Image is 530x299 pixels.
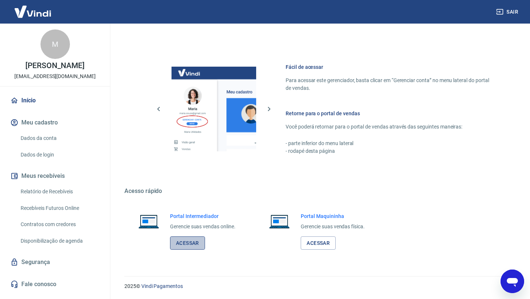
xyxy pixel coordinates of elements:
[9,254,101,270] a: Segurança
[9,168,101,184] button: Meus recebíveis
[9,92,101,109] a: Início
[301,223,365,231] p: Gerencie suas vendas física.
[9,276,101,292] a: Fale conosco
[124,187,512,195] h5: Acesso rápido
[301,212,365,220] h6: Portal Maquininha
[133,212,164,230] img: Imagem de um notebook aberto
[18,217,101,232] a: Contratos com credores
[286,123,495,131] p: Você poderá retornar para o portal de vendas através das seguintes maneiras:
[40,29,70,59] div: M
[301,236,336,250] a: Acessar
[9,0,57,23] img: Vindi
[18,184,101,199] a: Relatório de Recebíveis
[286,63,495,71] h6: Fácil de acessar
[18,233,101,249] a: Disponibilização de agenda
[25,62,84,70] p: [PERSON_NAME]
[14,73,96,80] p: [EMAIL_ADDRESS][DOMAIN_NAME]
[18,201,101,216] a: Recebíveis Futuros Online
[286,110,495,117] h6: Retorne para o portal de vendas
[172,67,256,151] img: Imagem da dashboard mostrando o botão de gerenciar conta na sidebar no lado esquerdo
[124,282,512,290] p: 2025 ©
[170,212,236,220] h6: Portal Intermediador
[264,212,295,230] img: Imagem de um notebook aberto
[286,77,495,92] p: Para acessar este gerenciador, basta clicar em “Gerenciar conta” no menu lateral do portal de ven...
[286,140,495,147] p: - parte inferior do menu lateral
[495,5,521,19] button: Sair
[170,223,236,231] p: Gerencie suas vendas online.
[9,115,101,131] button: Meu cadastro
[18,147,101,162] a: Dados de login
[286,147,495,155] p: - rodapé desta página
[501,270,524,293] iframe: Botão para abrir a janela de mensagens, conversa em andamento
[18,131,101,146] a: Dados da conta
[170,236,205,250] a: Acessar
[141,283,183,289] a: Vindi Pagamentos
